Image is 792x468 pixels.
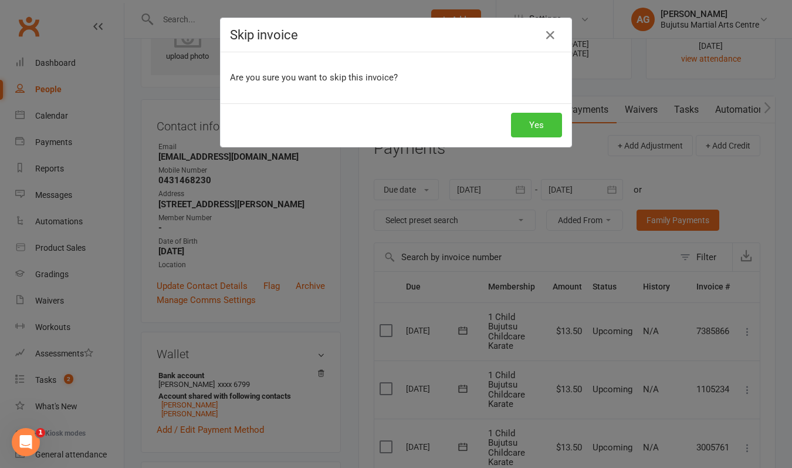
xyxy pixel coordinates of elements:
span: Are you sure you want to skip this invoice? [230,72,398,83]
button: Yes [511,113,562,137]
span: 1 [36,428,45,437]
h4: Skip invoice [230,28,562,42]
iframe: Intercom live chat [12,428,40,456]
button: Close [541,26,560,45]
